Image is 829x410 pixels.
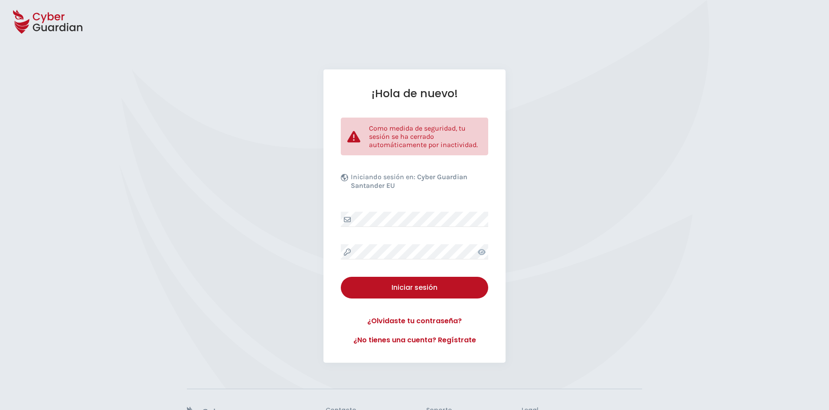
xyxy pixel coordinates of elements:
[341,277,488,298] button: Iniciar sesión
[341,87,488,100] h1: ¡Hola de nuevo!
[351,173,467,190] b: Cyber Guardian Santander EU
[341,335,488,345] a: ¿No tienes una cuenta? Regístrate
[369,124,482,149] p: Como medida de seguridad, tu sesión se ha cerrado automáticamente por inactividad.
[341,316,488,326] a: ¿Olvidaste tu contraseña?
[347,282,482,293] div: Iniciar sesión
[351,173,486,194] p: Iniciando sesión en:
